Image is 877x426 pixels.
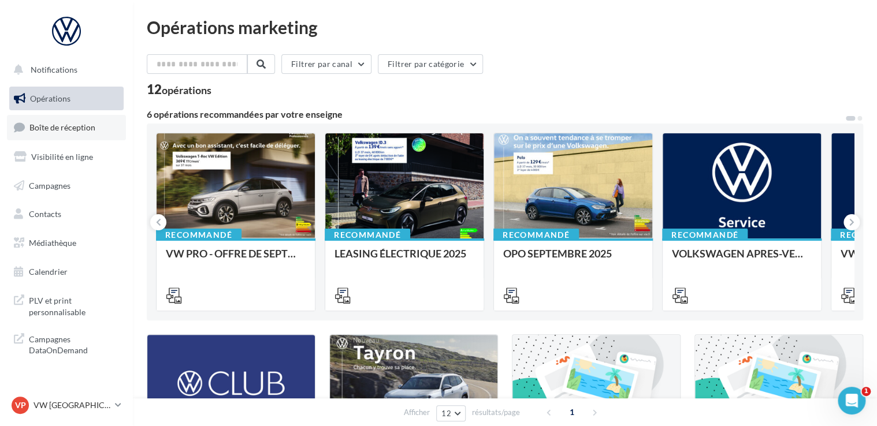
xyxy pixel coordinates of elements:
div: Recommandé [493,229,579,241]
div: Recommandé [156,229,241,241]
span: Contacts [29,209,61,219]
a: Contacts [7,202,126,226]
span: 1 [861,387,871,396]
div: Recommandé [662,229,748,241]
button: Filtrer par canal [281,54,371,74]
div: Opérations marketing [147,18,863,36]
a: Opérations [7,87,126,111]
button: Notifications [7,58,121,82]
span: PLV et print personnalisable [29,293,119,317]
a: Calendrier [7,260,126,284]
a: PLV et print personnalisable [7,288,126,322]
span: Opérations [30,94,70,103]
p: VW [GEOGRAPHIC_DATA] 20 [34,399,110,411]
a: Médiathèque [7,231,126,255]
div: OPO SEPTEMBRE 2025 [503,248,643,271]
iframe: Intercom live chat [838,387,865,414]
span: Médiathèque [29,238,76,248]
a: Visibilité en ligne [7,145,126,169]
div: Recommandé [325,229,410,241]
a: Campagnes DataOnDemand [7,327,126,361]
div: VW PRO - OFFRE DE SEPTEMBRE 25 [166,248,306,271]
span: VP [15,399,26,411]
span: résultats/page [472,407,520,418]
span: Boîte de réception [29,122,95,132]
span: Afficher [404,407,430,418]
a: Campagnes [7,174,126,198]
div: 6 opérations recommandées par votre enseigne [147,110,845,119]
div: opérations [162,85,211,95]
span: 1 [563,403,581,421]
div: 12 [147,83,211,96]
button: Filtrer par catégorie [378,54,483,74]
div: VOLKSWAGEN APRES-VENTE [672,248,812,271]
span: Campagnes [29,180,70,190]
div: LEASING ÉLECTRIQUE 2025 [335,248,474,271]
a: VP VW [GEOGRAPHIC_DATA] 20 [9,394,124,416]
span: Calendrier [29,267,68,276]
span: Notifications [31,65,77,74]
a: Boîte de réception [7,115,126,140]
span: 12 [441,409,451,418]
span: Campagnes DataOnDemand [29,331,119,356]
button: 12 [436,405,466,421]
span: Visibilité en ligne [31,152,93,162]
